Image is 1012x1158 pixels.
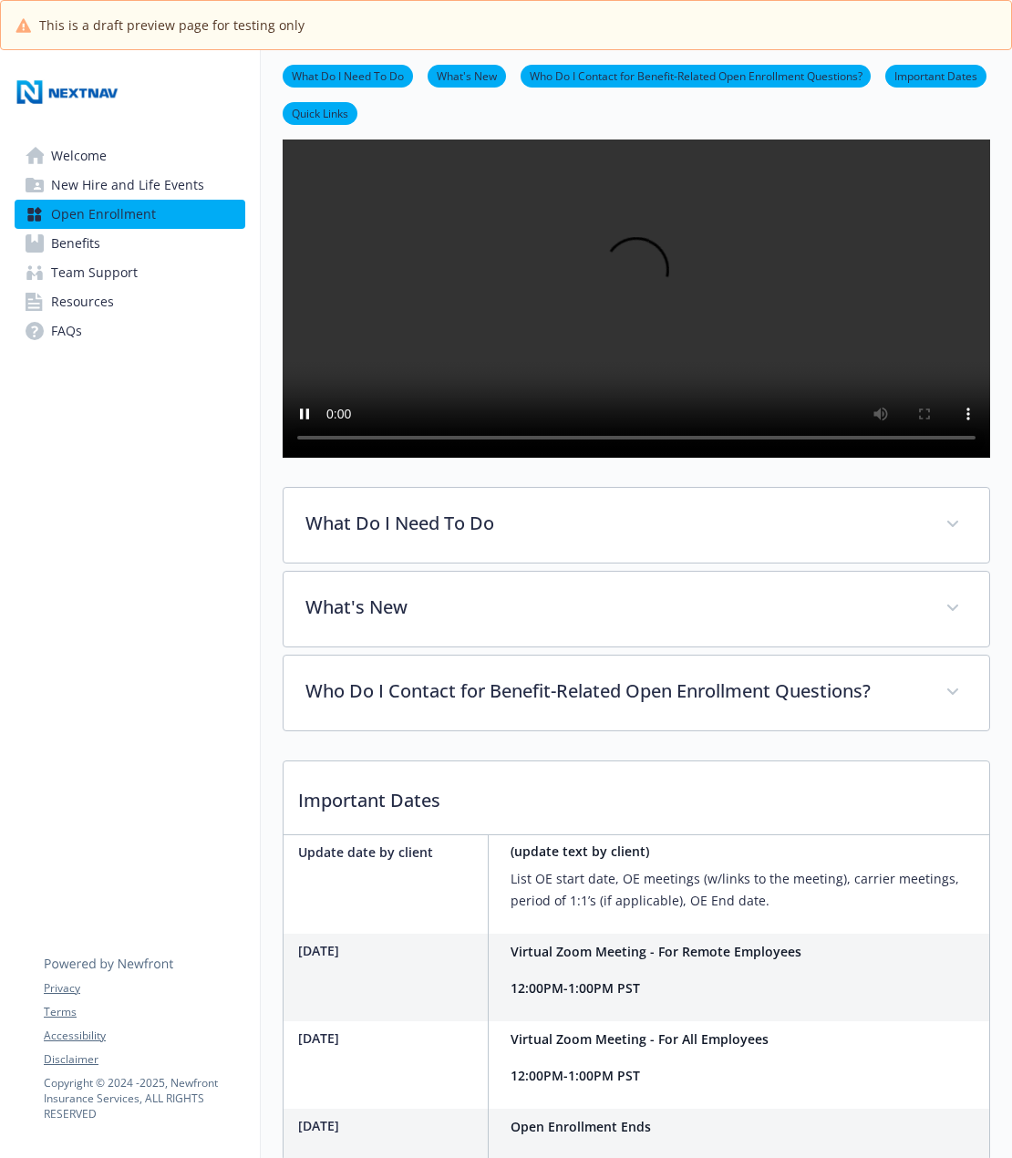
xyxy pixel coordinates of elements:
[51,229,100,258] span: Benefits
[284,488,989,563] div: What Do I Need To Do
[298,1029,480,1048] p: [DATE]
[51,141,107,171] span: Welcome
[15,258,245,287] a: Team Support
[51,171,204,200] span: New Hire and Life Events
[298,941,480,960] p: [DATE]
[283,104,357,121] a: Quick Links
[284,761,989,829] p: Important Dates
[428,67,506,84] a: What's New
[44,1004,244,1020] a: Terms
[511,943,801,960] strong: Virtual Zoom Meeting - For Remote Employees
[511,843,982,861] h4: (update text by client)
[44,980,244,997] a: Privacy
[284,572,989,646] div: What's New
[511,1030,769,1048] strong: Virtual Zoom Meeting - For All Employees
[298,1116,480,1135] p: [DATE]
[15,229,245,258] a: Benefits
[44,1028,244,1044] a: Accessibility
[51,287,114,316] span: Resources
[283,67,413,84] a: What Do I Need To Do
[305,594,924,621] p: What's New
[15,316,245,346] a: FAQs
[298,843,480,862] p: Update date by client
[51,200,156,229] span: Open Enrollment
[521,67,871,84] a: Who Do I Contact for Benefit-Related Open Enrollment Questions?
[511,979,640,997] strong: 12:00PM-1:00PM PST
[15,141,245,171] a: Welcome
[511,1067,640,1084] strong: 12:00PM-1:00PM PST
[15,200,245,229] a: Open Enrollment
[305,677,924,705] p: Who Do I Contact for Benefit-Related Open Enrollment Questions?
[51,258,138,287] span: Team Support
[44,1051,244,1068] a: Disclaimer
[39,16,305,35] span: This is a draft preview page for testing only
[15,287,245,316] a: Resources
[305,510,924,537] p: What Do I Need To Do
[51,316,82,346] span: FAQs
[511,1118,651,1135] strong: Open Enrollment Ends
[511,868,982,912] p: List OE start date, OE meetings (w/links to the meeting), carrier meetings, period of 1:1’s (if a...
[44,1075,244,1122] p: Copyright © 2024 - 2025 , Newfront Insurance Services, ALL RIGHTS RESERVED
[15,171,245,200] a: New Hire and Life Events
[284,656,989,730] div: Who Do I Contact for Benefit-Related Open Enrollment Questions?
[885,67,986,84] a: Important Dates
